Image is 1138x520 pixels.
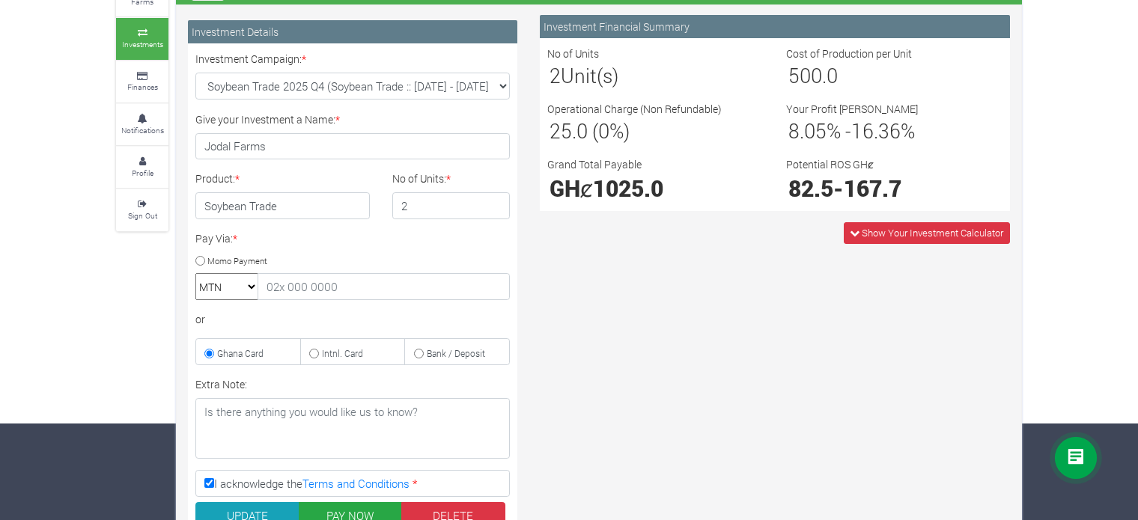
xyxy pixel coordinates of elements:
[116,189,168,230] a: Sign Out
[786,101,918,117] label: Your Profit [PERSON_NAME]
[116,147,168,188] a: Profile
[322,347,363,359] small: Intnl. Card
[788,117,827,144] span: 8.05
[128,210,157,221] small: Sign Out
[547,46,599,61] label: No of Units
[550,117,630,144] span: 25.0 (0%)
[195,470,510,497] label: I acknowledge the
[207,254,267,266] small: Momo Payment
[116,104,168,145] a: Notifications
[116,18,168,59] a: Investments
[116,61,168,103] a: Finances
[204,349,214,358] input: Ghana Card
[540,15,1010,38] div: Investment Financial Summary
[862,226,1003,239] span: Show Your Investment Calculator
[195,171,240,186] label: Product:
[786,46,912,61] label: Cost of Production per Unit
[127,82,158,92] small: Finances
[309,349,319,358] input: Intnl. Card
[195,51,306,67] label: Investment Campaign:
[195,230,237,246] label: Pay Via:
[195,376,247,392] label: Extra Note:
[414,349,424,358] input: Bank / Deposit
[427,347,485,359] small: Bank / Deposit
[121,125,164,135] small: Notifications
[786,156,874,172] label: Potential ROS GHȼ
[550,62,561,88] span: 2
[132,168,153,178] small: Profile
[217,347,264,359] small: Ghana Card
[788,119,1000,143] h3: % - %
[195,111,340,127] label: Give your Investment a Name:
[258,273,510,300] input: 02x 000 0000
[195,133,510,160] input: Investment Name/Title
[550,174,761,201] h2: GHȼ
[593,173,663,203] span: 1025.0
[188,20,517,43] div: Investment Details
[302,476,410,491] a: Terms and Conditions
[195,256,205,266] input: Momo Payment
[195,192,370,219] h4: Soybean Trade
[788,173,833,203] span: 82.5
[547,101,722,117] label: Operational Charge (Non Refundable)
[195,311,510,327] div: or
[547,156,642,172] label: Grand Total Payable
[788,174,1000,201] h2: -
[550,64,761,88] h3: Unit(s)
[788,62,838,88] span: 500.0
[392,171,451,186] label: No of Units:
[851,117,901,144] span: 16.36
[844,173,901,203] span: 167.7
[204,478,214,488] input: I acknowledge theTerms and Conditions *
[122,39,163,49] small: Investments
